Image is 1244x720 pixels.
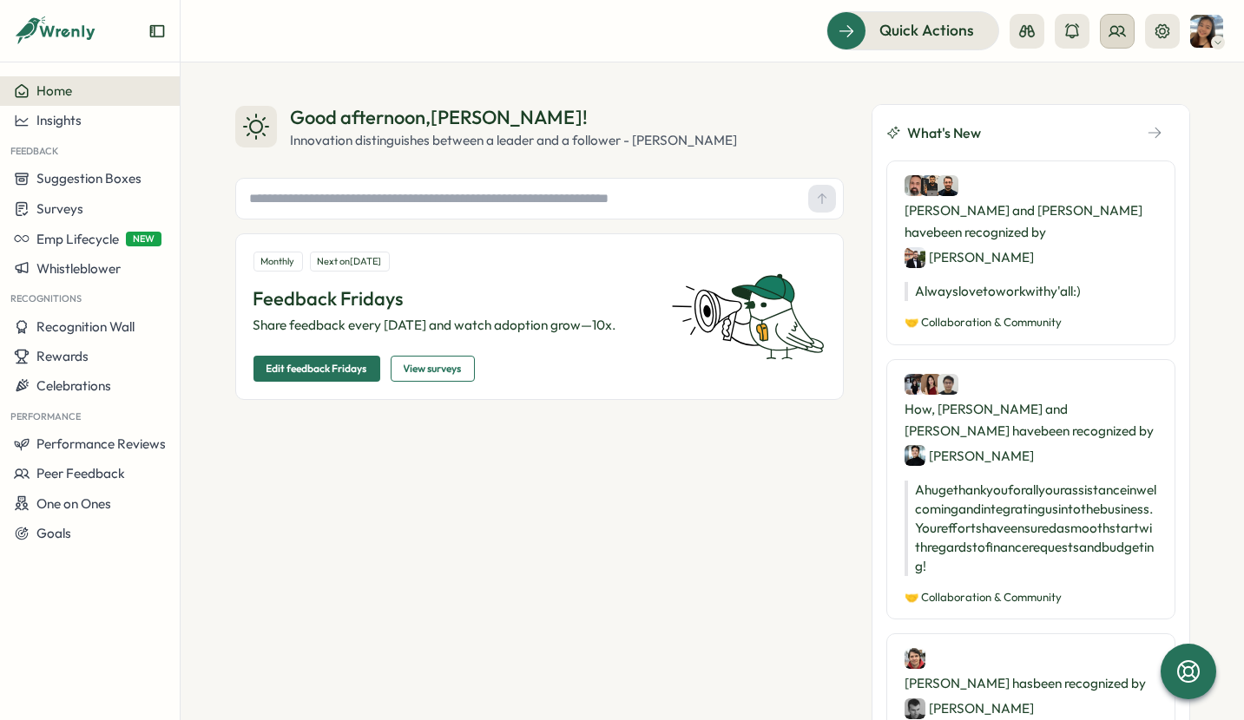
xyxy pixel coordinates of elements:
span: Quick Actions [879,19,974,42]
p: A huge thank you for all your assistance in welcoming and integrating us into the business. Your ... [905,481,1157,576]
span: NEW [126,232,161,246]
span: Peer Feedback [36,465,125,481]
span: Insights [36,112,82,128]
span: What's New [907,122,981,144]
img: Pedro Martins T Costa [921,175,942,196]
span: View surveys [404,357,462,381]
div: [PERSON_NAME] [905,697,1034,719]
span: Recognition Wall [36,318,135,335]
div: [PERSON_NAME] [905,246,1034,268]
span: Surveys [36,200,83,217]
div: Monthly [253,252,303,272]
div: Innovation distinguishes between a leader and a follower - [PERSON_NAME] [291,131,738,150]
img: Andy Mars [938,175,958,196]
div: Next on [DATE] [310,252,390,272]
p: Share feedback every [DATE] and watch adoption grow—10x. [253,316,651,335]
span: Goals [36,525,71,541]
div: [PERSON_NAME] has been recognized by [905,648,1157,719]
div: [PERSON_NAME] and [PERSON_NAME] have been recognized by [905,175,1157,268]
p: 🤝 Collaboration & Community [905,315,1157,331]
p: 🤝 Collaboration & Community [905,590,1157,605]
span: Performance Reviews [36,435,166,452]
span: Emp Lifecycle [36,231,119,247]
div: How, [PERSON_NAME] and [PERSON_NAME] have been recognized by [905,374,1157,467]
img: Javier Abad [905,698,925,719]
div: Good afternoon , [PERSON_NAME] ! [291,104,738,131]
img: How Wei Ni [905,374,925,395]
img: Lovise Liew [921,374,942,395]
button: Edit feedback Fridays [253,356,380,382]
span: Celebrations [36,377,111,394]
span: Rewards [36,348,89,364]
img: Thomas Bereczky [905,247,925,268]
span: Home [36,82,72,99]
img: Denis Nebytov [905,648,925,669]
button: Expand sidebar [148,23,166,40]
span: Suggestion Boxes [36,170,142,187]
img: Eugene Tan [905,445,925,466]
span: Whistleblower [36,260,121,277]
img: Andre Meirelles [905,175,925,196]
button: View surveys [391,356,475,382]
button: Quick Actions [826,11,999,49]
img: Philip Wong [938,374,958,395]
img: Tracy [1190,15,1223,48]
p: Always love to work with y'all :) [905,282,1157,301]
span: One on Ones [36,495,111,512]
span: Edit feedback Fridays [267,357,367,381]
p: Feedback Fridays [253,285,651,312]
div: [PERSON_NAME] [905,445,1034,467]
